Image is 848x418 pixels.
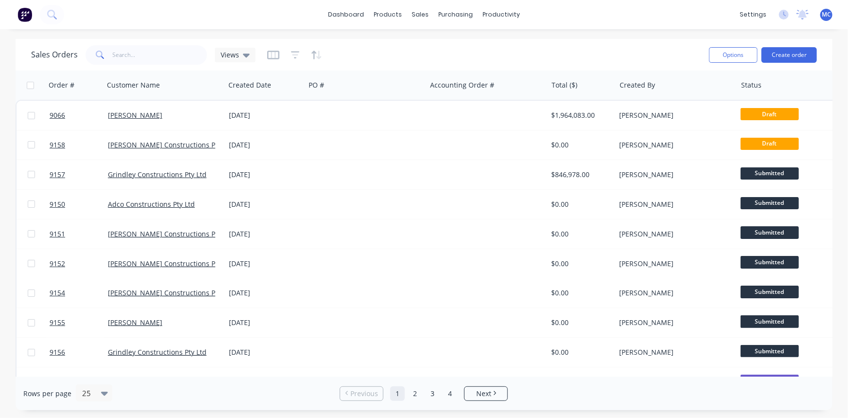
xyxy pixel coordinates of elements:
a: Page 1 is your current page [390,386,405,401]
img: Factory [17,7,32,22]
a: 9156 [50,338,108,367]
a: 9152 [50,249,108,278]
span: 9154 [50,288,65,298]
div: productivity [478,7,525,22]
a: 9066 [50,101,108,130]
div: $0.00 [552,288,608,298]
a: Adco Constructions Pty Ltd [108,200,195,209]
div: $0.00 [552,229,608,239]
div: settings [735,7,771,22]
span: Rows per page [23,389,71,399]
div: Customer Name [107,80,160,90]
div: [PERSON_NAME] [619,318,727,327]
div: Created By [620,80,655,90]
div: [DATE] [229,347,301,357]
a: [PERSON_NAME] Constructions Pty Ltd [108,140,233,149]
div: Accounting Order # [430,80,494,90]
a: Page 2 [408,386,422,401]
div: $0.00 [552,200,608,209]
span: Submitted [741,345,799,357]
span: Submitted [741,167,799,180]
a: [PERSON_NAME] Constructions Pty Ltd [108,259,233,268]
div: [DATE] [229,110,301,120]
div: [DATE] [229,288,301,298]
span: Previous [350,389,378,399]
div: Created Date [228,80,271,90]
span: Quote [741,375,799,387]
div: [PERSON_NAME] [619,140,727,150]
a: 9150 [50,190,108,219]
div: [PERSON_NAME] [619,200,727,209]
h1: Sales Orders [31,50,78,59]
span: Submitted [741,315,799,327]
span: 9156 [50,347,65,357]
a: [PERSON_NAME] Constructions Pty Ltd [108,288,233,297]
div: purchasing [433,7,478,22]
span: Draft [741,138,799,150]
div: [DATE] [229,229,301,239]
span: 9158 [50,140,65,150]
div: Total ($) [552,80,577,90]
span: 9066 [50,110,65,120]
a: 9155 [50,308,108,337]
a: Grindley Constructions Pty Ltd [108,347,207,357]
a: Grindley Constructions Pty Ltd [108,170,207,179]
a: 9074 [50,367,108,397]
a: Next page [465,389,507,399]
a: 9157 [50,160,108,189]
a: Page 3 [425,386,440,401]
div: Status [741,80,761,90]
div: $0.00 [552,318,608,327]
span: Next [476,389,491,399]
span: Submitted [741,226,799,238]
span: MC [822,10,831,19]
div: [PERSON_NAME] [619,229,727,239]
div: [DATE] [229,200,301,209]
div: [DATE] [229,259,301,269]
div: Order # [49,80,74,90]
span: Submitted [741,286,799,298]
div: sales [407,7,433,22]
div: [PERSON_NAME] [619,110,727,120]
div: $0.00 [552,140,608,150]
a: 9151 [50,219,108,249]
div: $1,964,083.00 [552,110,608,120]
span: Views [221,50,239,60]
span: 9150 [50,200,65,209]
input: Search... [113,45,208,65]
a: [PERSON_NAME] [108,318,162,327]
button: Options [709,47,758,63]
span: 9151 [50,229,65,239]
a: [PERSON_NAME] Constructions Pty Ltd [108,229,233,238]
a: 9158 [50,130,108,160]
div: products [369,7,407,22]
div: $0.00 [552,259,608,269]
button: Create order [761,47,817,63]
div: $0.00 [552,347,608,357]
span: 9152 [50,259,65,269]
span: Draft [741,108,799,120]
div: [DATE] [229,170,301,180]
div: PO # [309,80,324,90]
span: 9157 [50,170,65,180]
div: [PERSON_NAME] [619,170,727,180]
span: 9155 [50,318,65,327]
span: Submitted [741,256,799,268]
div: [DATE] [229,318,301,327]
a: [PERSON_NAME] [108,110,162,120]
div: [DATE] [229,140,301,150]
a: 9154 [50,278,108,308]
span: Submitted [741,197,799,209]
a: dashboard [323,7,369,22]
ul: Pagination [336,386,512,401]
div: $846,978.00 [552,170,608,180]
div: [PERSON_NAME] [619,288,727,298]
div: [PERSON_NAME] [619,259,727,269]
a: Page 4 [443,386,457,401]
div: [PERSON_NAME] [619,347,727,357]
a: Previous page [340,389,383,399]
